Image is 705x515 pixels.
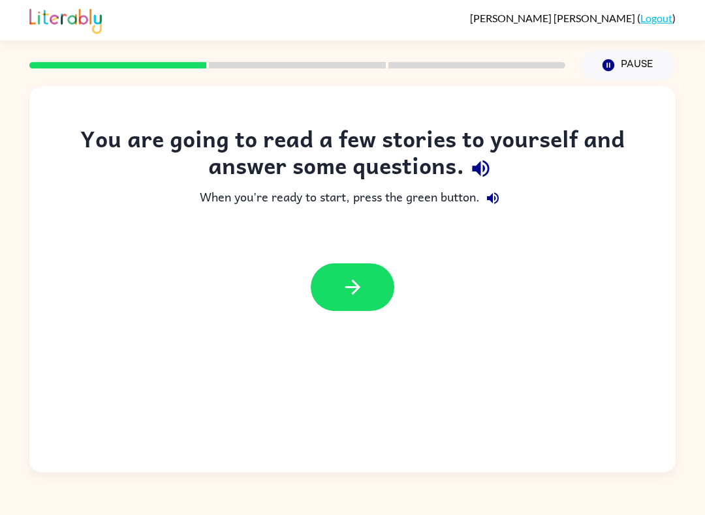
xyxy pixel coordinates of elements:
[29,5,102,34] img: Literably
[640,12,672,24] a: Logout
[470,12,637,24] span: [PERSON_NAME] [PERSON_NAME]
[55,125,650,185] div: You are going to read a few stories to yourself and answer some questions.
[581,50,676,80] button: Pause
[55,185,650,211] div: When you're ready to start, press the green button.
[470,12,676,24] div: ( )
